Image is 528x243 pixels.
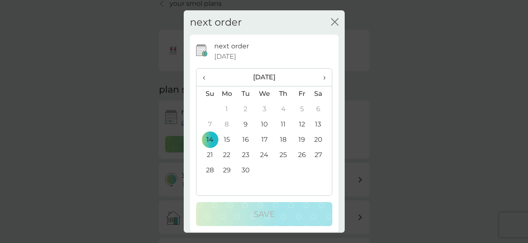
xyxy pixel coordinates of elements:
td: 24 [255,148,274,163]
p: next order [214,41,249,52]
th: Th [274,86,292,102]
td: 7 [197,117,218,132]
td: 20 [311,132,331,148]
td: 25 [274,148,292,163]
td: 30 [236,163,255,178]
td: 12 [293,117,311,132]
td: 22 [218,148,237,163]
td: 3 [255,102,274,117]
td: 27 [311,148,331,163]
th: Tu [236,86,255,102]
td: 17 [255,132,274,148]
td: 26 [293,148,311,163]
td: 19 [293,132,311,148]
th: Sa [311,86,331,102]
td: 23 [236,148,255,163]
td: 15 [218,132,237,148]
td: 8 [218,117,237,132]
p: Save [253,207,275,221]
th: Mo [218,86,237,102]
button: close [331,18,339,27]
th: We [255,86,274,102]
td: 9 [236,117,255,132]
td: 14 [197,132,218,148]
td: 5 [293,102,311,117]
h2: next order [190,17,242,29]
td: 21 [197,148,218,163]
td: 16 [236,132,255,148]
td: 29 [218,163,237,178]
span: ‹ [203,69,211,86]
td: 13 [311,117,331,132]
td: 28 [197,163,218,178]
td: 10 [255,117,274,132]
td: 4 [274,102,292,117]
th: [DATE] [218,69,311,86]
td: 11 [274,117,292,132]
td: 18 [274,132,292,148]
span: › [317,69,325,86]
th: Su [197,86,218,102]
span: [DATE] [214,51,236,62]
th: Fr [293,86,311,102]
td: 2 [236,102,255,117]
button: Save [196,202,332,226]
td: 1 [218,102,237,117]
td: 6 [311,102,331,117]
